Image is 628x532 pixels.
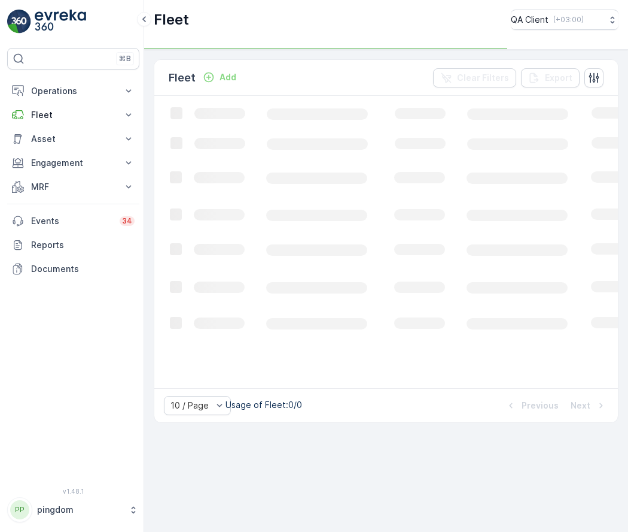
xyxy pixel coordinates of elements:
[31,215,112,227] p: Events
[522,400,559,412] p: Previous
[504,398,560,413] button: Previous
[7,209,139,233] a: Events34
[545,72,572,84] p: Export
[10,500,29,519] div: PP
[225,399,302,411] p: Usage of Fleet : 0/0
[31,109,115,121] p: Fleet
[7,151,139,175] button: Engagement
[553,15,584,25] p: ( +03:00 )
[31,263,135,275] p: Documents
[7,257,139,281] a: Documents
[37,504,123,516] p: pingdom
[198,70,241,84] button: Add
[7,233,139,257] a: Reports
[31,85,115,97] p: Operations
[220,71,236,83] p: Add
[7,175,139,199] button: MRF
[31,181,115,193] p: MRF
[119,54,131,64] p: ⌘B
[169,69,196,86] p: Fleet
[7,488,139,495] span: v 1.48.1
[31,157,115,169] p: Engagement
[521,68,580,87] button: Export
[7,10,31,34] img: logo
[154,10,189,29] p: Fleet
[7,127,139,151] button: Asset
[511,14,548,26] p: QA Client
[31,239,135,251] p: Reports
[511,10,618,30] button: QA Client(+03:00)
[122,216,132,226] p: 34
[7,103,139,127] button: Fleet
[569,398,608,413] button: Next
[7,497,139,522] button: PPpingdom
[433,68,516,87] button: Clear Filters
[457,72,509,84] p: Clear Filters
[35,10,86,34] img: logo_light-DOdMpM7g.png
[7,79,139,103] button: Operations
[31,133,115,145] p: Asset
[571,400,590,412] p: Next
